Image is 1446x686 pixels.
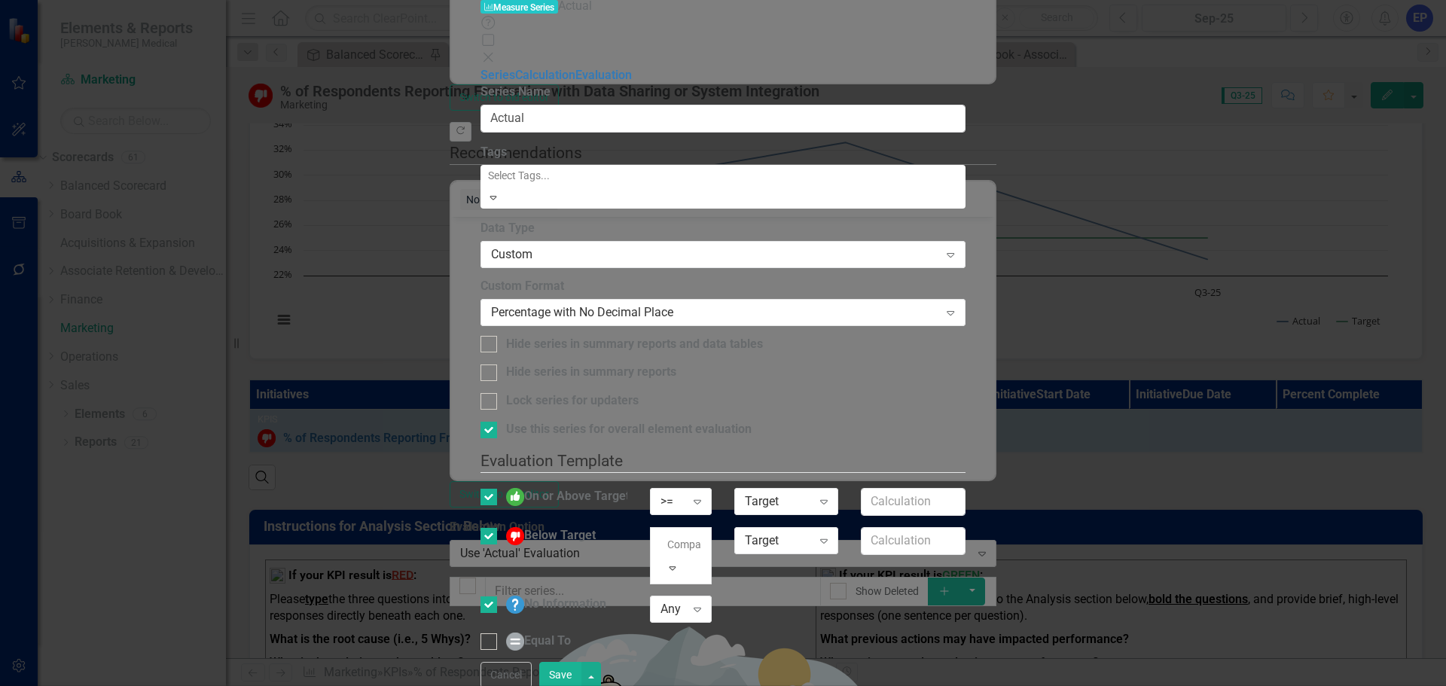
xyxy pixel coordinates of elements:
a: Evaluation [575,68,632,82]
label: Data Type [480,220,965,237]
div: Lock series for updaters [506,392,639,410]
div: Target [745,493,812,511]
div: Percentage with No Decimal Place [491,303,938,321]
label: Tags [480,144,965,161]
input: Calculation [861,527,965,555]
img: No Information [506,596,524,614]
div: Any [660,600,685,617]
div: Custom [491,245,938,263]
img: On or Above Target [506,488,524,506]
input: Calculation [861,488,965,516]
input: Series Name [480,105,965,133]
div: On or Above Target [506,488,630,506]
img: Equal To [506,633,524,651]
div: Below Target [506,527,596,545]
label: Series Name [480,84,965,101]
a: Calculation [515,68,575,82]
div: Hide series in summary reports and data tables [506,336,763,353]
div: Target [745,532,812,549]
img: Below Target [506,527,524,545]
div: >= [660,493,685,511]
div: No Information [506,596,606,614]
a: Series [480,68,515,82]
legend: Evaluation Template [480,450,965,473]
div: Hide series in summary reports [506,364,676,381]
label: Custom Format [480,278,965,295]
div: Equal To [506,633,571,651]
div: Use this series for overall element evaluation [506,421,752,438]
